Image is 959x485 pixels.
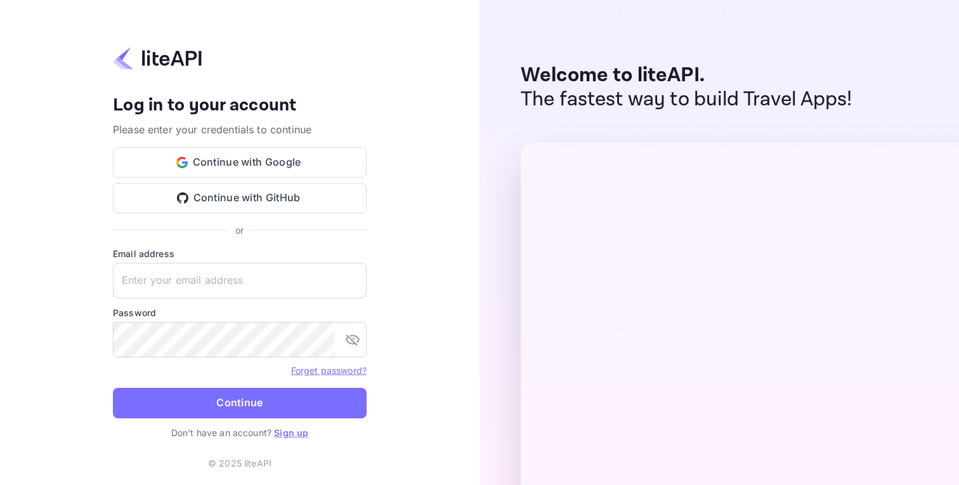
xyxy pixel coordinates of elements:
img: liteapi [113,46,202,70]
h4: Log in to your account [113,95,367,117]
p: Don't have an account? [113,426,367,439]
p: © 2025 liteAPI [208,456,271,470]
a: Sign up [274,427,308,438]
p: Welcome to liteAPI. [521,63,852,88]
label: Email address [113,247,367,260]
button: Continue with GitHub [113,183,367,213]
input: Enter your email address [113,263,367,298]
a: Forget password? [291,364,367,376]
a: Forget password? [291,365,367,376]
button: Continue [113,388,367,418]
p: The fastest way to build Travel Apps! [521,88,852,112]
button: Continue with Google [113,147,367,178]
button: toggle password visibility [340,327,365,352]
label: Password [113,306,367,319]
p: Please enter your credentials to continue [113,122,367,137]
p: or [235,223,244,237]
